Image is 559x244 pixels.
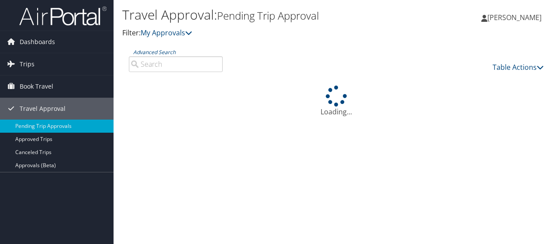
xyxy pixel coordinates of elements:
span: [PERSON_NAME] [487,13,542,22]
span: Trips [20,53,35,75]
a: [PERSON_NAME] [481,4,550,31]
p: Filter: [122,27,407,39]
span: Travel Approval [20,98,66,120]
span: Dashboards [20,31,55,53]
input: Advanced Search [129,56,223,72]
a: My Approvals [141,28,192,38]
a: Table Actions [493,62,544,72]
h1: Travel Approval: [122,6,407,24]
img: airportal-logo.png [19,6,107,26]
span: Book Travel [20,76,53,97]
div: Loading... [122,86,550,117]
a: Advanced Search [133,48,176,56]
small: Pending Trip Approval [217,8,319,23]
